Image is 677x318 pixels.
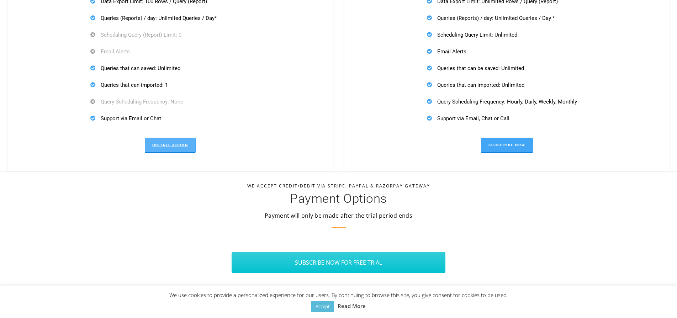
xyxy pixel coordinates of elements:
p: Query Scheduling Frequency: Hourly, Daily, Weekly, Monthly [427,97,587,106]
a: SUBSCRIBE NOW FOR FREE TRIAL [232,252,445,273]
p: Query Scheduling Frequency: None [90,97,250,106]
p: Queries that can be saved: Unlimited [427,64,587,73]
h5: We Accept Credit/Debit Via Stripe, Paypal & Razorpay Gateway [7,184,670,188]
p: Queries that can imported: Unlimited [427,80,587,89]
p: Queries that can saved: Unlimited [90,64,250,73]
p: Support via Email or Chat [90,114,250,123]
p: Queries that can imported: 1 [90,80,250,89]
p: Support via Email, Chat or Call [427,114,587,123]
p: Email Alerts [90,47,250,56]
a: Subscribe Now [481,138,533,153]
a: Install Addon [145,138,196,153]
h3: Payment Options [7,192,670,205]
p: Queries (Reports) / day: Unlimited Queries / Day * [427,14,587,22]
a: Accept [311,301,334,312]
p: Payment will only be made after the trial period ends [7,211,670,220]
p: Email Alerts [427,47,587,56]
p: Scheduling Query Limit: Unlimited [427,30,587,39]
span: We use cookies to provide a personalized experience for our users. By continuing to browse this s... [169,291,508,309]
p: Scheduling Query (Report) Limit: 0 [90,30,250,39]
iframe: Chat Widget [641,284,677,318]
p: Queries (Reports) / day: Unlimited Queries / Day* [90,14,250,22]
a: Read More [338,302,366,310]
